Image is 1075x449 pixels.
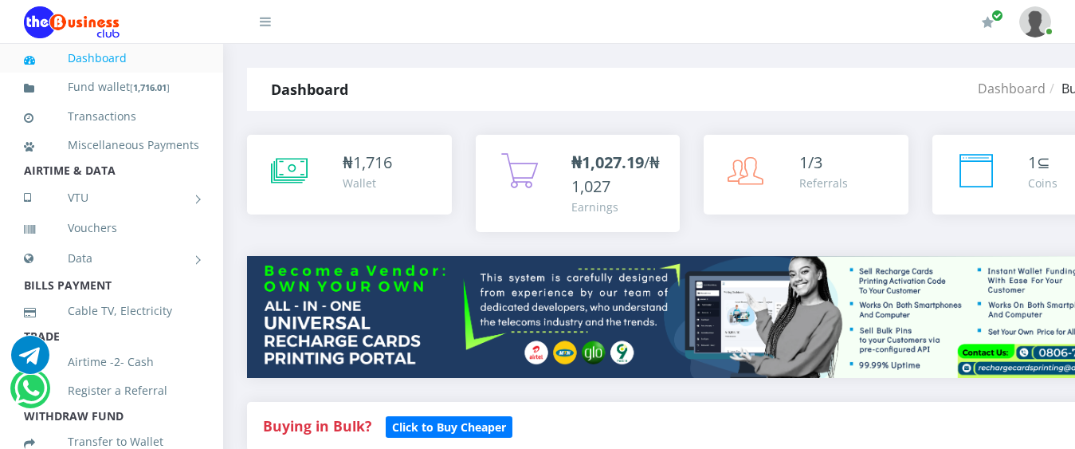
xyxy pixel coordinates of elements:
span: Renew/Upgrade Subscription [991,10,1003,22]
a: Miscellaneous Payments [24,127,199,163]
a: Register a Referral [24,372,199,409]
b: ₦1,027.19 [571,152,644,173]
span: 1/3 [799,152,822,173]
a: Dashboard [978,80,1046,97]
strong: Buying in Bulk? [263,416,371,435]
a: VTU [24,178,199,218]
a: Chat for support [11,348,49,374]
a: Dashboard [24,40,199,77]
a: Click to Buy Cheaper [386,416,512,435]
div: Earnings [571,199,665,215]
a: ₦1,716 Wallet [247,135,452,215]
div: ₦ [343,151,392,175]
i: Renew/Upgrade Subscription [982,16,994,29]
b: 1,716.01 [133,81,167,93]
a: ₦1,027.19/₦1,027 Earnings [476,135,681,232]
a: Vouchers [24,210,199,246]
small: [ ] [130,81,170,93]
a: 1/3 Referrals [704,135,908,215]
img: User [1019,6,1051,37]
span: /₦1,027 [571,152,660,197]
a: Data [24,238,199,278]
div: Referrals [799,175,848,191]
span: 1 [1028,152,1037,173]
a: Chat for support [14,381,47,408]
a: Cable TV, Electricity [24,293,199,329]
img: Logo [24,6,120,38]
div: Wallet [343,175,392,191]
div: Coins [1028,175,1057,191]
div: ⊆ [1028,151,1057,175]
strong: Dashboard [271,80,348,99]
a: Fund wallet[1,716.01] [24,69,199,106]
a: Transactions [24,98,199,135]
a: Airtime -2- Cash [24,344,199,380]
span: 1,716 [353,152,392,173]
b: Click to Buy Cheaper [392,419,506,435]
